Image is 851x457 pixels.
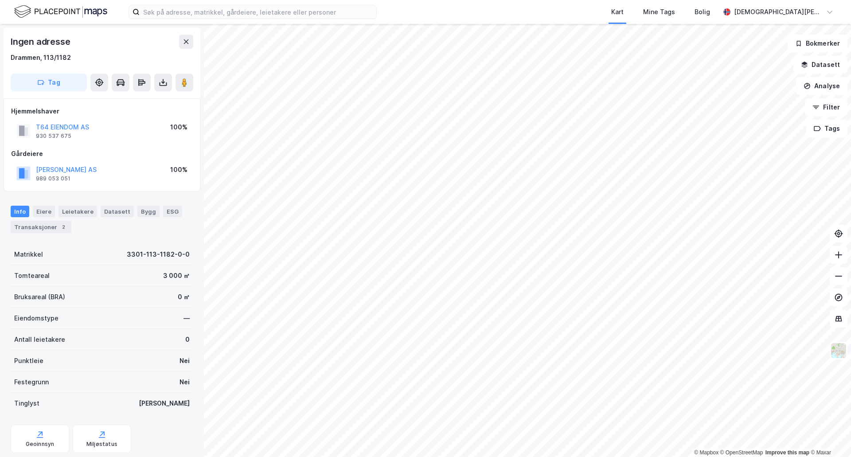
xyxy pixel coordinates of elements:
[180,355,190,366] div: Nei
[830,342,847,359] img: Z
[140,5,376,19] input: Søk på adresse, matrikkel, gårdeiere, leietakere eller personer
[26,441,55,448] div: Geoinnsyn
[694,449,718,456] a: Mapbox
[11,52,71,63] div: Drammen, 113/1182
[178,292,190,302] div: 0 ㎡
[806,120,847,137] button: Tags
[11,206,29,217] div: Info
[643,7,675,17] div: Mine Tags
[720,449,763,456] a: OpenStreetMap
[36,175,70,182] div: 989 053 051
[11,221,71,233] div: Transaksjoner
[14,398,39,409] div: Tinglyst
[170,164,187,175] div: 100%
[14,355,43,366] div: Punktleie
[11,35,72,49] div: Ingen adresse
[59,223,68,231] div: 2
[163,206,182,217] div: ESG
[788,35,847,52] button: Bokmerker
[11,74,87,91] button: Tag
[611,7,624,17] div: Kart
[86,441,117,448] div: Miljøstatus
[796,77,847,95] button: Analyse
[14,334,65,345] div: Antall leietakere
[14,4,107,20] img: logo.f888ab2527a4732fd821a326f86c7f29.svg
[33,206,55,217] div: Eiere
[807,414,851,457] div: Kontrollprogram for chat
[137,206,160,217] div: Bygg
[695,7,710,17] div: Bolig
[127,249,190,260] div: 3301-113-1182-0-0
[14,249,43,260] div: Matrikkel
[734,7,823,17] div: [DEMOGRAPHIC_DATA][PERSON_NAME]
[805,98,847,116] button: Filter
[185,334,190,345] div: 0
[183,313,190,324] div: —
[14,270,50,281] div: Tomteareal
[807,414,851,457] iframe: Chat Widget
[139,398,190,409] div: [PERSON_NAME]
[14,313,59,324] div: Eiendomstype
[36,133,71,140] div: 930 537 675
[59,206,97,217] div: Leietakere
[170,122,187,133] div: 100%
[765,449,809,456] a: Improve this map
[180,377,190,387] div: Nei
[101,206,134,217] div: Datasett
[11,148,193,159] div: Gårdeiere
[14,377,49,387] div: Festegrunn
[793,56,847,74] button: Datasett
[14,292,65,302] div: Bruksareal (BRA)
[163,270,190,281] div: 3 000 ㎡
[11,106,193,117] div: Hjemmelshaver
